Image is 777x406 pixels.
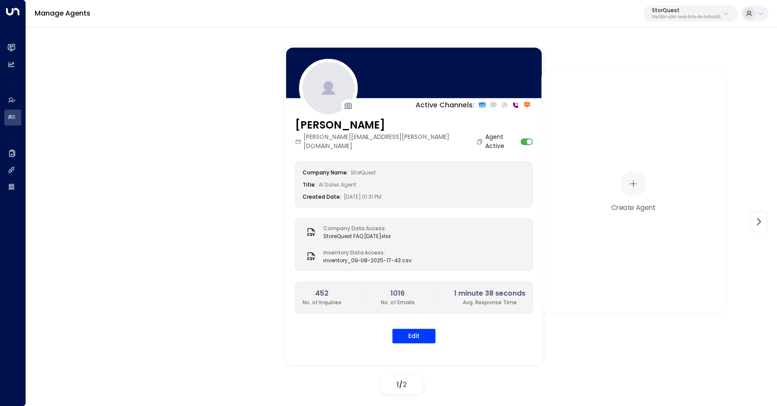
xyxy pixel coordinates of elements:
h2: 1 minute 38 seconds [454,288,526,298]
h2: 452 [303,288,342,298]
span: 1 [397,380,399,390]
span: [DATE] 01:31 PM [343,193,381,200]
label: Company Name: [303,169,348,176]
button: Copy [476,138,485,145]
p: Avg. Response Time [454,298,526,306]
label: Company Data Access: [323,224,387,232]
div: / [380,375,423,394]
p: No. of Inquiries [303,298,342,306]
h2: 1016 [381,288,415,298]
button: StorQuest95e12634-a2b0-4ea9-845a-0bcfa50e2d19 [643,5,738,22]
p: StorQuest [652,8,720,13]
a: Manage Agents [35,8,90,18]
button: Edit [392,329,435,343]
p: 95e12634-a2b0-4ea9-845a-0bcfa50e2d19 [652,16,720,19]
span: 2 [403,380,407,390]
span: inventory_09-08-2025-17-43.csv [323,256,411,264]
p: No. of Emails [381,298,415,306]
div: [PERSON_NAME][EMAIL_ADDRESS][PERSON_NAME][DOMAIN_NAME] [295,132,485,151]
label: Title: [303,181,316,188]
label: Inventory Data Access: [323,248,407,256]
label: Agent Active [485,132,518,151]
h3: [PERSON_NAME] [295,117,485,132]
label: Created Date: [303,193,341,200]
p: Active Channels: [416,100,474,110]
span: StorQuest [350,169,376,176]
span: StoreQuest FAQ [DATE]xlsx [323,232,391,240]
span: AI Sales Agent [319,181,356,188]
div: Create Agent [611,202,655,212]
